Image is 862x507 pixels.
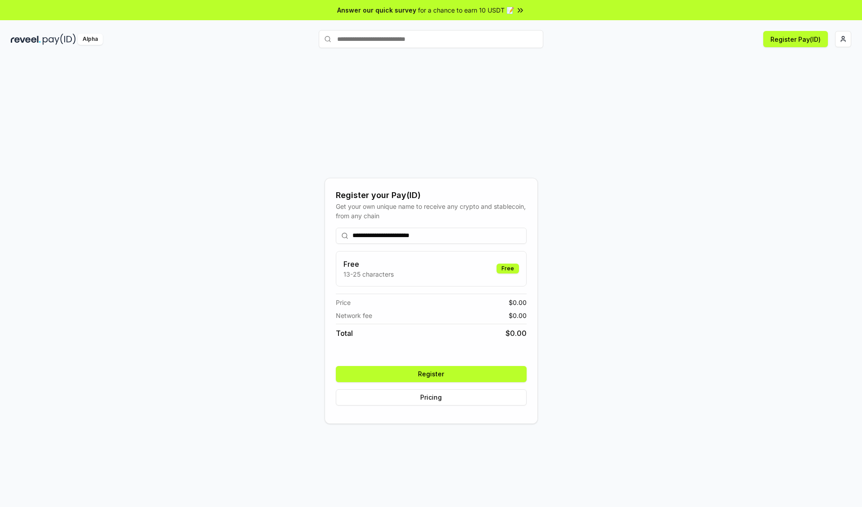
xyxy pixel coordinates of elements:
[509,298,527,307] span: $ 0.00
[11,34,41,45] img: reveel_dark
[509,311,527,320] span: $ 0.00
[336,189,527,202] div: Register your Pay(ID)
[336,311,372,320] span: Network fee
[336,328,353,339] span: Total
[43,34,76,45] img: pay_id
[336,202,527,220] div: Get your own unique name to receive any crypto and stablecoin, from any chain
[343,269,394,279] p: 13-25 characters
[336,389,527,406] button: Pricing
[497,264,519,273] div: Free
[78,34,103,45] div: Alpha
[418,5,514,15] span: for a chance to earn 10 USDT 📝
[506,328,527,339] span: $ 0.00
[336,298,351,307] span: Price
[343,259,394,269] h3: Free
[337,5,416,15] span: Answer our quick survey
[336,366,527,382] button: Register
[763,31,828,47] button: Register Pay(ID)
